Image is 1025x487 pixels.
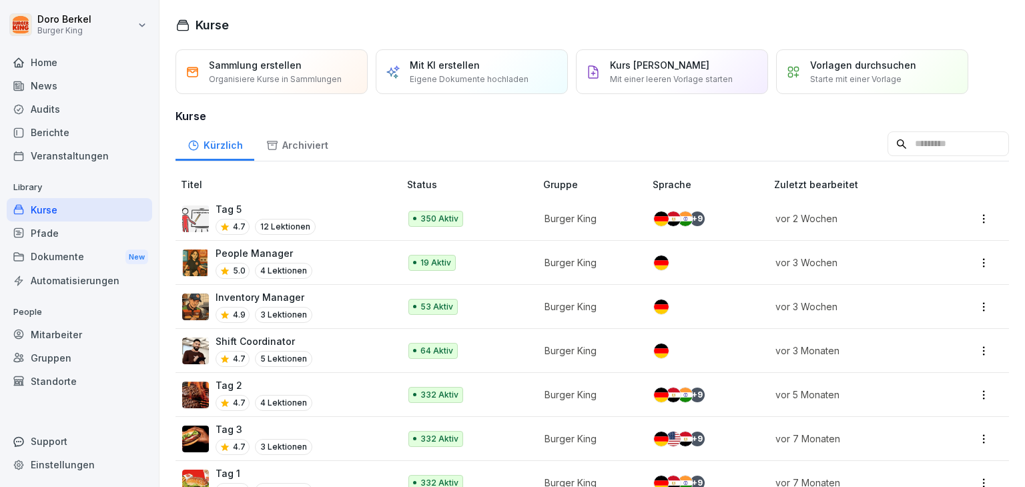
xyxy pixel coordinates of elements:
[254,127,340,161] a: Archiviert
[233,221,246,233] p: 4.7
[666,432,681,446] img: us.svg
[678,432,693,446] img: eg.svg
[420,213,458,225] p: 350 Aktiv
[233,397,246,409] p: 4.7
[7,370,152,393] a: Standorte
[610,58,709,72] p: Kurs [PERSON_NAME]
[654,432,669,446] img: de.svg
[181,177,402,191] p: Titel
[255,307,312,323] p: 3 Lektionen
[420,345,453,357] p: 64 Aktiv
[545,300,631,314] p: Burger King
[810,58,916,72] p: Vorlagen durchsuchen
[7,269,152,292] a: Automatisierungen
[420,257,451,269] p: 19 Aktiv
[255,351,312,367] p: 5 Lektionen
[37,26,91,35] p: Burger King
[255,263,312,279] p: 4 Lektionen
[196,16,229,34] h1: Kurse
[182,382,209,408] img: hzkj8u8nkg09zk50ub0d0otk.png
[774,177,949,191] p: Zuletzt bearbeitet
[7,346,152,370] a: Gruppen
[125,250,148,265] div: New
[654,256,669,270] img: de.svg
[545,211,631,225] p: Burger King
[37,14,91,25] p: Doro Berkel
[678,388,693,402] img: in.svg
[420,389,458,401] p: 332 Aktiv
[775,256,933,270] p: vor 3 Wochen
[810,73,902,85] p: Starte mit einer Vorlage
[255,219,316,235] p: 12 Lektionen
[209,58,302,72] p: Sammlung erstellen
[775,432,933,446] p: vor 7 Monaten
[543,177,647,191] p: Gruppe
[654,300,669,314] img: de.svg
[216,290,312,304] p: Inventory Manager
[7,302,152,323] p: People
[216,422,312,436] p: Tag 3
[545,388,631,402] p: Burger King
[7,245,152,270] div: Dokumente
[176,108,1009,124] h3: Kurse
[7,51,152,74] a: Home
[775,211,933,225] p: vor 2 Wochen
[7,177,152,198] p: Library
[7,144,152,167] a: Veranstaltungen
[255,439,312,455] p: 3 Lektionen
[233,353,246,365] p: 4.7
[7,97,152,121] a: Audits
[420,433,458,445] p: 332 Aktiv
[176,127,254,161] a: Kürzlich
[209,73,342,85] p: Organisiere Kurse in Sammlungen
[216,466,312,480] p: Tag 1
[7,430,152,453] div: Support
[7,74,152,97] a: News
[182,250,209,276] img: xc3x9m9uz5qfs93t7kmvoxs4.png
[690,211,705,226] div: + 9
[653,177,768,191] p: Sprache
[666,388,681,402] img: eg.svg
[7,245,152,270] a: DokumenteNew
[7,198,152,221] a: Kurse
[545,256,631,270] p: Burger King
[410,73,529,85] p: Eigene Dokumente hochladen
[775,344,933,358] p: vor 3 Monaten
[216,334,312,348] p: Shift Coordinator
[182,338,209,364] img: q4kvd0p412g56irxfxn6tm8s.png
[233,309,246,321] p: 4.9
[407,177,538,191] p: Status
[420,301,453,313] p: 53 Aktiv
[410,58,480,72] p: Mit KI erstellen
[233,265,246,277] p: 5.0
[7,323,152,346] a: Mitarbeiter
[690,388,705,402] div: + 9
[182,426,209,452] img: cq6tslmxu1pybroki4wxmcwi.png
[182,205,209,232] img: vy1vuzxsdwx3e5y1d1ft51l0.png
[216,202,316,216] p: Tag 5
[654,388,669,402] img: de.svg
[654,211,669,226] img: de.svg
[255,395,312,411] p: 4 Lektionen
[666,211,681,226] img: eg.svg
[7,121,152,144] a: Berichte
[7,221,152,245] a: Pfade
[610,73,733,85] p: Mit einer leeren Vorlage starten
[7,453,152,476] div: Einstellungen
[216,246,312,260] p: People Manager
[775,300,933,314] p: vor 3 Wochen
[654,344,669,358] img: de.svg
